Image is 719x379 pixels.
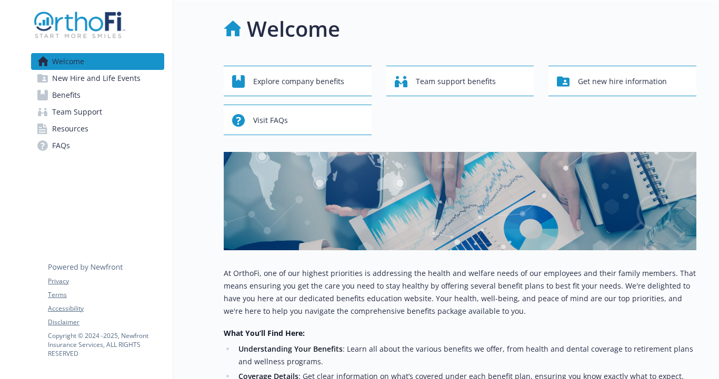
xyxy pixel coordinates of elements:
[52,53,84,70] span: Welcome
[52,104,102,120] span: Team Support
[31,137,164,154] a: FAQs
[48,331,164,358] p: Copyright © 2024 - 2025 , Newfront Insurance Services, ALL RIGHTS RESERVED
[48,304,164,313] a: Accessibility
[224,328,305,338] strong: What You’ll Find Here:
[235,343,696,368] li: : Learn all about the various benefits we offer, from health and dental coverage to retirement pl...
[52,137,70,154] span: FAQs
[48,317,164,327] a: Disclaimer
[31,87,164,104] a: Benefits
[52,87,81,104] span: Benefits
[253,110,288,130] span: Visit FAQs
[253,71,344,91] span: Explore company benefits
[224,152,696,250] img: overview page banner
[31,104,164,120] a: Team Support
[224,66,372,96] button: Explore company benefits
[48,276,164,286] a: Privacy
[31,53,164,70] a: Welcome
[224,105,372,135] button: Visit FAQs
[48,290,164,300] a: Terms
[52,70,141,87] span: New Hire and Life Events
[238,344,343,354] strong: Understanding Your Benefits
[578,71,667,91] span: Get new hire information
[31,120,164,137] a: Resources
[386,66,534,96] button: Team support benefits
[548,66,696,96] button: Get new hire information
[31,70,164,87] a: New Hire and Life Events
[224,267,696,317] p: At OrthoFi, one of our highest priorities is addressing the health and welfare needs of our emplo...
[52,120,88,137] span: Resources
[416,71,496,91] span: Team support benefits
[247,13,340,45] h1: Welcome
